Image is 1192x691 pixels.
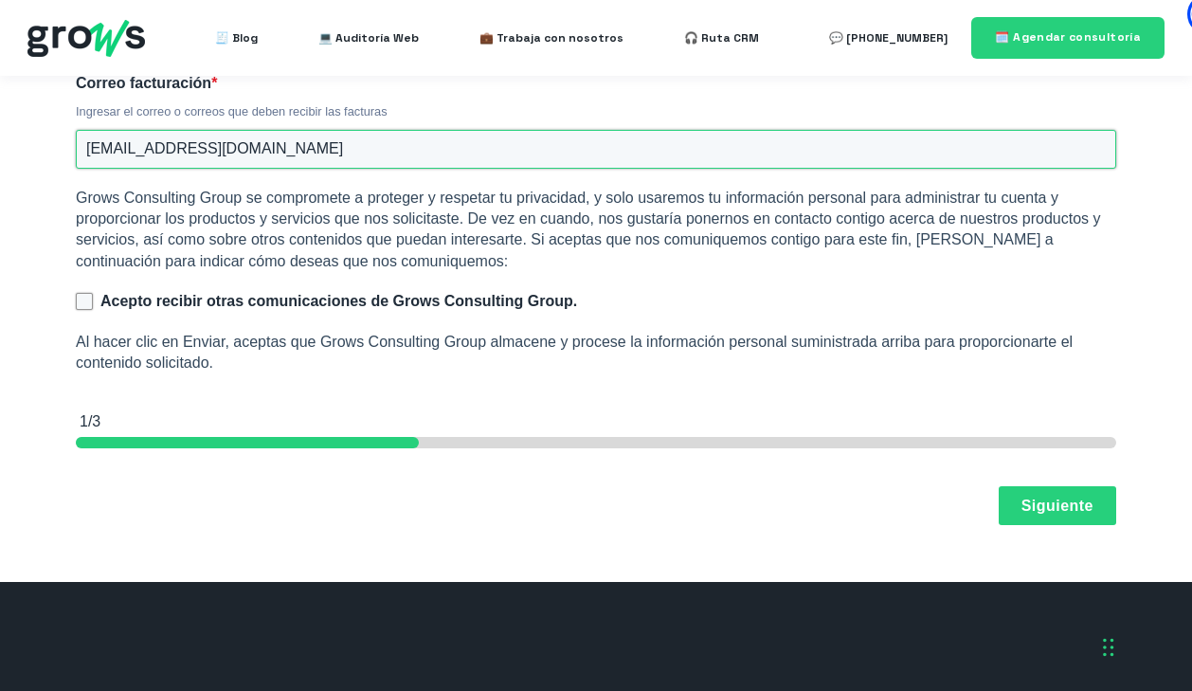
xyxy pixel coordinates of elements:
span: Acepto recibir otras comunicaciones de Grows Consulting Group. [100,293,577,309]
span: Correo facturación [76,75,211,91]
div: Widget de chat [851,426,1192,691]
input: Acepto recibir otras comunicaciones de Grows Consulting Group. [76,293,93,310]
a: 🧾 Blog [215,19,258,57]
a: 💬 [PHONE_NUMBER] [829,19,948,57]
img: grows - hubspot [27,20,145,57]
div: Ingresar el correo o correos que deben recibir las facturas [76,103,1116,120]
a: 💻 Auditoría Web [318,19,419,57]
a: 🎧 Ruta CRM [684,19,759,57]
div: Al hacer clic en Enviar, aceptas que Grows Consulting Group almacene y procese la información per... [76,332,1116,374]
div: Arrastrar [1103,619,1114,676]
a: 🗓️ Agendar consultoría [971,17,1165,58]
div: 1/3 [80,411,1116,432]
div: Grows Consulting Group se compromete a proteger y respetar tu privacidad, y solo usaremos tu info... [76,188,1116,273]
a: 💼 Trabaja con nosotros [479,19,623,57]
div: page 1 of 3 [76,437,1116,448]
span: 🗓️ Agendar consultoría [995,29,1141,45]
iframe: Chat Widget [851,426,1192,691]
